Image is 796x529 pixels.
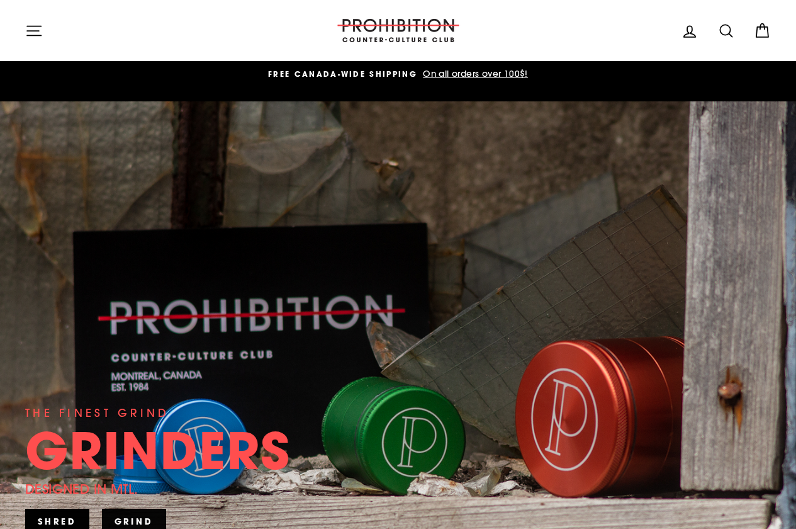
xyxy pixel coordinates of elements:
[268,69,417,79] span: FREE CANADA-WIDE SHIPPING
[25,425,291,475] div: GRINDERS
[335,19,461,42] img: PROHIBITION COUNTER-CULTURE CLUB
[420,68,528,79] span: On all orders over 100$!
[28,67,768,81] a: FREE CANADA-WIDE SHIPPING On all orders over 100$!
[25,479,138,499] div: DESIGNED IN MTL.
[25,404,169,422] div: THE FINEST GRIND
